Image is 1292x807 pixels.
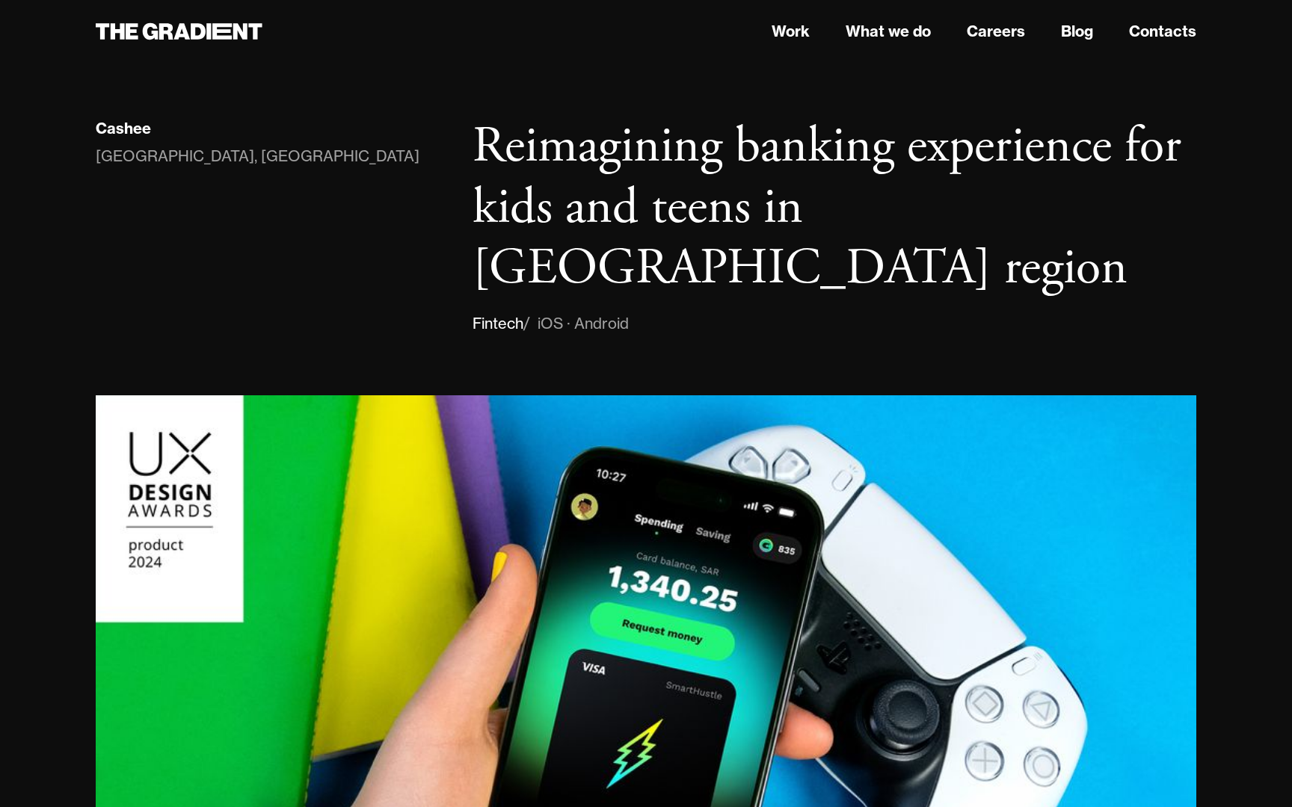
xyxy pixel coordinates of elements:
a: Work [772,20,810,43]
div: [GEOGRAPHIC_DATA], [GEOGRAPHIC_DATA] [96,144,419,168]
a: Contacts [1129,20,1196,43]
a: What we do [846,20,931,43]
h1: Reimagining banking experience for kids and teens in [GEOGRAPHIC_DATA] region [473,117,1196,300]
a: Careers [967,20,1025,43]
div: Fintech [473,312,523,336]
div: Cashee [96,119,151,138]
a: Blog [1061,20,1093,43]
div: / iOS · Android [523,312,629,336]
